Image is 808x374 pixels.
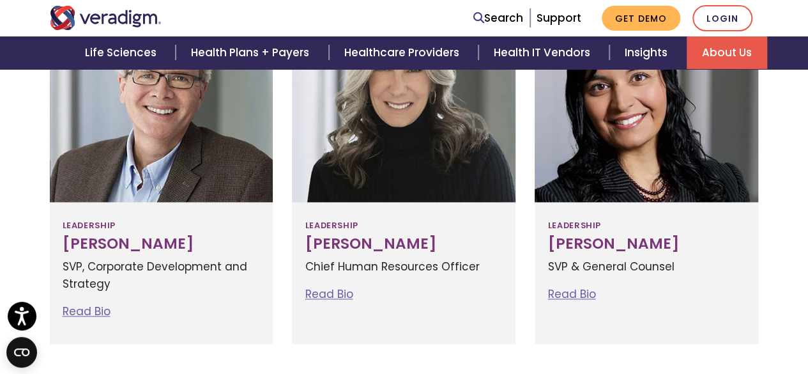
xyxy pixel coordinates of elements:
[305,235,503,253] h3: [PERSON_NAME]
[176,36,328,69] a: Health Plans + Payers
[63,235,261,253] h3: [PERSON_NAME]
[305,286,353,302] a: Read Bio
[687,36,767,69] a: About Us
[692,5,752,31] a: Login
[547,235,745,253] h3: [PERSON_NAME]
[63,258,261,293] p: SVP, Corporate Development and Strategy
[63,215,116,235] span: Leadership
[6,337,37,368] button: Open CMP widget
[609,36,687,69] a: Insights
[305,258,503,276] p: Chief Human Resources Officer
[547,258,745,276] p: SVP & General Counsel
[537,10,581,26] a: Support
[50,6,162,30] img: Veradigm logo
[329,36,478,69] a: Healthcare Providers
[547,286,595,302] a: Read Bio
[478,36,609,69] a: Health IT Vendors
[547,215,600,235] span: Leadership
[473,10,523,27] a: Search
[70,36,176,69] a: Life Sciences
[305,215,358,235] span: Leadership
[63,304,111,319] a: Read Bio
[602,6,680,31] a: Get Demo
